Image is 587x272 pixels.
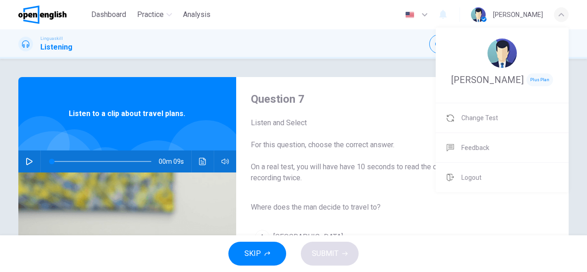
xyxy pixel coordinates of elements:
a: Change Test [436,103,569,133]
span: [PERSON_NAME] [451,74,524,85]
img: Profile picture [487,39,517,68]
span: Logout [461,172,482,183]
span: Change Test [461,112,498,123]
span: Plus Plan [526,73,553,86]
span: Feedback [461,142,489,153]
